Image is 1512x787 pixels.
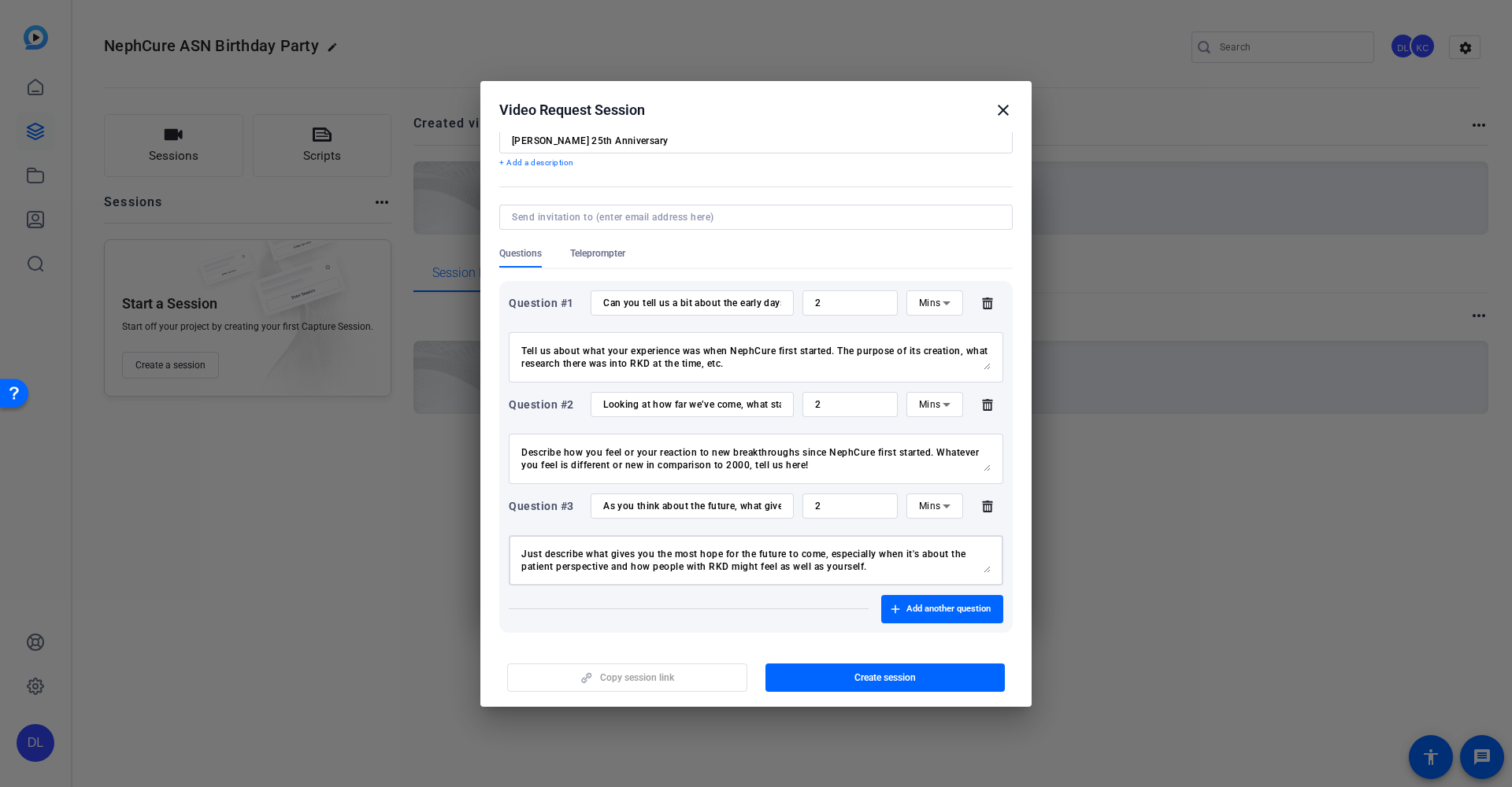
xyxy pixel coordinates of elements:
span: Mins [919,297,941,309]
div: Question #3 [509,497,582,515]
input: Time [815,500,885,512]
input: Enter your question here [603,297,781,309]
input: Time [815,398,885,411]
mat-icon: close [994,101,1013,120]
input: Enter your question here [603,500,781,512]
div: Question #2 [509,395,582,414]
span: Mins [919,399,941,410]
span: Teleprompter [570,247,625,260]
button: Create session [765,663,1006,692]
span: Mins [919,501,941,512]
p: + Add a description [499,157,1013,169]
input: Time [815,297,885,309]
div: Video Request Session [499,101,1013,120]
input: Enter Session Name [512,135,1000,147]
input: Enter your question here [603,398,781,411]
input: Send invitation to (enter email address here) [512,211,994,224]
span: Questions [499,247,542,260]
span: Add another question [906,603,991,615]
span: Create session [854,671,916,684]
div: Question #1 [509,294,582,312]
button: Add another question [881,595,1003,623]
